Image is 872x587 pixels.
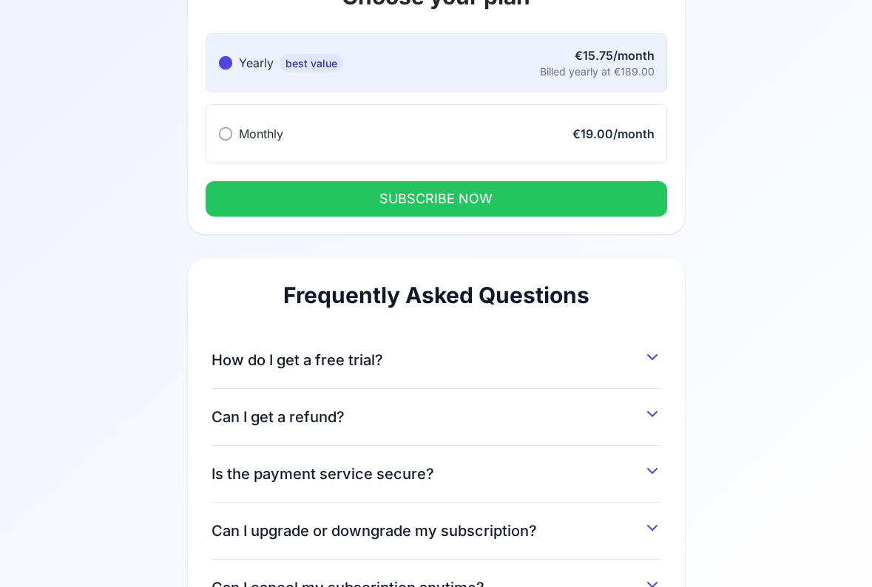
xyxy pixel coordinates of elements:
span: best value [280,54,343,72]
div: Billed yearly at €189.00 [540,64,655,79]
span: Monthly [239,126,283,141]
span: Is the payment service secure? [212,464,434,484]
span: How do I get a free trial? [212,350,383,370]
button: SUBSCRIBE NOW [206,181,667,217]
button: Is the payment service secure? [212,458,661,484]
div: €15.75/month [540,47,655,64]
div: €19.00/month [572,125,655,143]
button: Monthly€19.00/month [206,104,667,163]
button: How do I get a free trial? [212,344,661,370]
button: Can I upgrade or downgrade my subscription? [212,515,661,541]
h2: Frequently Asked Questions [212,282,661,308]
span: Yearly [239,55,274,70]
button: Can I get a refund? [212,401,661,427]
span: Can I upgrade or downgrade my subscription? [212,520,537,541]
span: Can I get a refund? [212,407,345,427]
button: Yearlybest value€15.75/monthBilled yearly at €189.00 [206,33,667,92]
